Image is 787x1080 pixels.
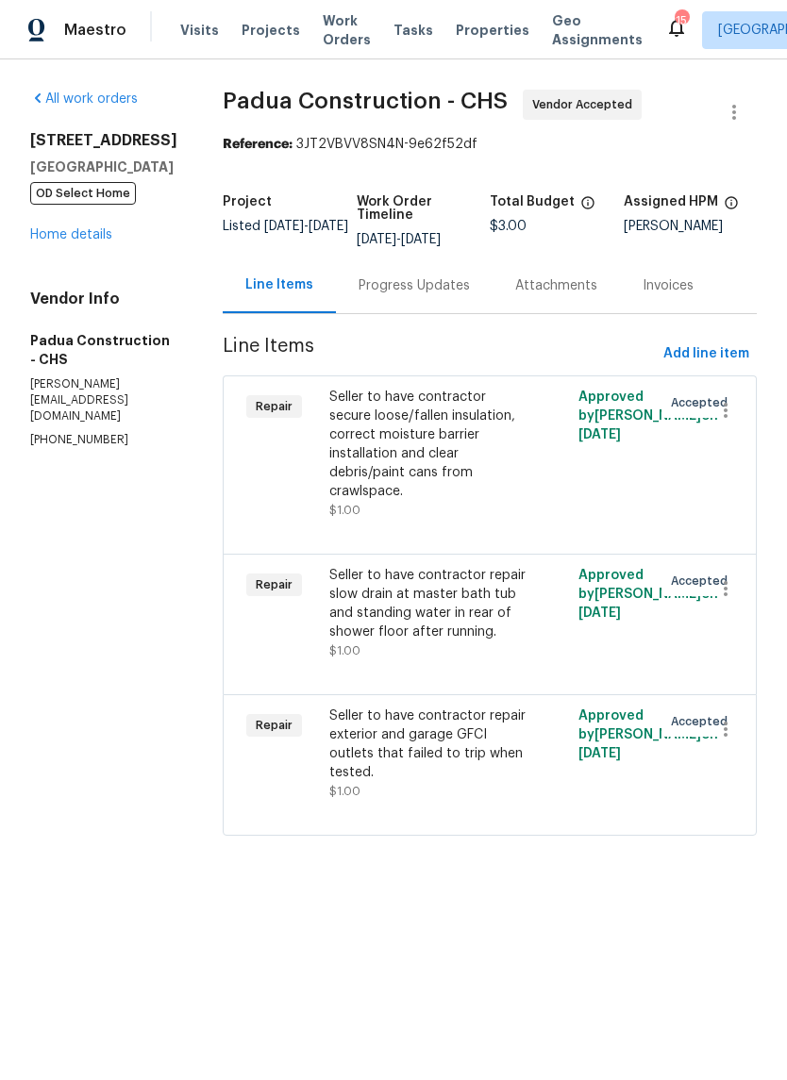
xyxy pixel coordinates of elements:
span: Add line item [663,342,749,366]
span: The hpm assigned to this work order. [724,195,739,220]
span: Accepted [671,572,735,590]
div: 3JT2VBVV8SN4N-9e62f52df [223,135,757,154]
span: The total cost of line items that have been proposed by Opendoor. This sum includes line items th... [580,195,595,220]
div: Line Items [245,275,313,294]
span: Repair [248,575,300,594]
h5: Assigned HPM [624,195,718,208]
h2: [STREET_ADDRESS] [30,131,177,150]
span: [DATE] [578,428,621,441]
span: Repair [248,716,300,735]
span: Accepted [671,393,735,412]
p: [PERSON_NAME][EMAIL_ADDRESS][DOMAIN_NAME] [30,376,177,424]
h5: Work Order Timeline [357,195,491,222]
div: Attachments [515,276,597,295]
a: Home details [30,228,112,241]
h5: Total Budget [490,195,575,208]
span: Tasks [393,24,433,37]
span: Approved by [PERSON_NAME] on [578,569,718,620]
span: Geo Assignments [552,11,643,49]
h5: [GEOGRAPHIC_DATA] [30,158,177,176]
span: [DATE] [309,220,348,233]
span: Approved by [PERSON_NAME] on [578,709,718,760]
div: Seller to have contractor repair exterior and garage GFCI outlets that failed to trip when tested. [329,706,526,782]
span: Listed [223,220,348,233]
h5: Project [223,195,272,208]
span: Line Items [223,337,656,372]
span: $1.00 [329,786,360,797]
h5: Padua Construction - CHS [30,331,177,369]
p: [PHONE_NUMBER] [30,432,177,448]
h4: Vendor Info [30,290,177,308]
div: Seller to have contractor repair slow drain at master bath tub and standing water in rear of show... [329,566,526,641]
span: [DATE] [401,233,441,246]
span: OD Select Home [30,182,136,205]
span: Properties [456,21,529,40]
span: - [357,233,441,246]
span: $1.00 [329,645,360,656]
span: Repair [248,397,300,416]
span: Work Orders [323,11,371,49]
span: Accepted [671,712,735,731]
span: [DATE] [357,233,396,246]
a: All work orders [30,92,138,106]
span: Visits [180,21,219,40]
div: [PERSON_NAME] [624,220,758,233]
span: Approved by [PERSON_NAME] on [578,390,718,441]
div: Progress Updates [359,276,470,295]
span: Projects [242,21,300,40]
span: [DATE] [264,220,304,233]
span: $3.00 [490,220,527,233]
span: Vendor Accepted [532,95,640,114]
div: 15 [675,11,688,30]
span: Maestro [64,21,126,40]
button: Add line item [656,337,757,372]
div: Invoices [643,276,694,295]
span: [DATE] [578,747,621,760]
div: Seller to have contractor secure loose/fallen insulation, correct moisture barrier installation a... [329,388,526,501]
span: Padua Construction - CHS [223,90,508,112]
b: Reference: [223,138,293,151]
span: - [264,220,348,233]
span: $1.00 [329,505,360,516]
span: [DATE] [578,606,621,620]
